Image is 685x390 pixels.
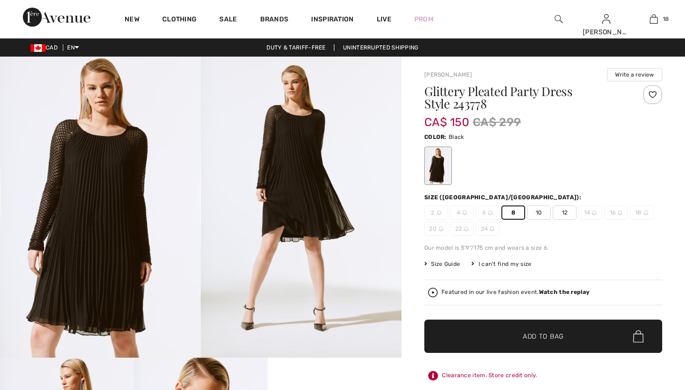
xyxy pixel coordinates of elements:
[424,205,448,220] span: 2
[644,210,648,215] img: ring-m.svg
[527,205,551,220] span: 10
[30,44,61,51] span: CAD
[414,14,433,24] a: Prom
[464,226,469,231] img: ring-m.svg
[424,85,623,110] h1: Glittery Pleated Party Dress Style 243778
[663,15,669,23] span: 18
[602,14,610,23] a: Sign In
[523,331,564,341] span: Add to Bag
[428,288,438,297] img: Watch the replay
[630,13,677,25] a: 18
[219,15,237,25] a: Sale
[602,13,610,25] img: My Info
[260,15,289,25] a: Brands
[450,222,474,236] span: 22
[424,106,469,129] span: CA$ 150
[604,205,628,220] span: 16
[437,210,441,215] img: ring-m.svg
[578,205,602,220] span: 14
[67,44,79,51] span: EN
[539,289,590,295] strong: Watch the replay
[473,114,521,131] span: CA$ 299
[424,320,662,353] button: Add to Bag
[201,57,401,358] img: Glittery Pleated Party Dress Style 243778. 2
[424,244,662,252] div: Our model is 5'9"/175 cm and wears a size 6.
[125,15,139,25] a: New
[501,205,525,220] span: 8
[592,210,597,215] img: ring-m.svg
[607,68,662,81] button: Write a review
[424,260,460,268] span: Size Guide
[424,222,448,236] span: 20
[426,148,450,184] div: Black
[489,226,494,231] img: ring-m.svg
[462,210,467,215] img: ring-m.svg
[476,222,499,236] span: 24
[424,367,662,384] div: Clearance item. Store credit only.
[424,134,447,140] span: Color:
[555,13,563,25] img: search the website
[488,210,493,215] img: ring-m.svg
[617,210,622,215] img: ring-m.svg
[30,44,46,52] img: Canadian Dollar
[450,205,474,220] span: 4
[311,15,353,25] span: Inspiration
[439,226,443,231] img: ring-m.svg
[441,289,589,295] div: Featured in our live fashion event.
[424,71,472,78] a: [PERSON_NAME]
[471,260,531,268] div: I can't find my size
[650,13,658,25] img: My Bag
[162,15,196,25] a: Clothing
[476,205,499,220] span: 6
[583,27,629,37] div: [PERSON_NAME]
[23,8,90,27] img: 1ère Avenue
[624,319,675,342] iframe: Opens a widget where you can find more information
[630,205,654,220] span: 18
[377,14,391,24] a: Live
[553,205,577,220] span: 12
[424,193,583,202] div: Size ([GEOGRAPHIC_DATA]/[GEOGRAPHIC_DATA]):
[449,134,464,140] span: Black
